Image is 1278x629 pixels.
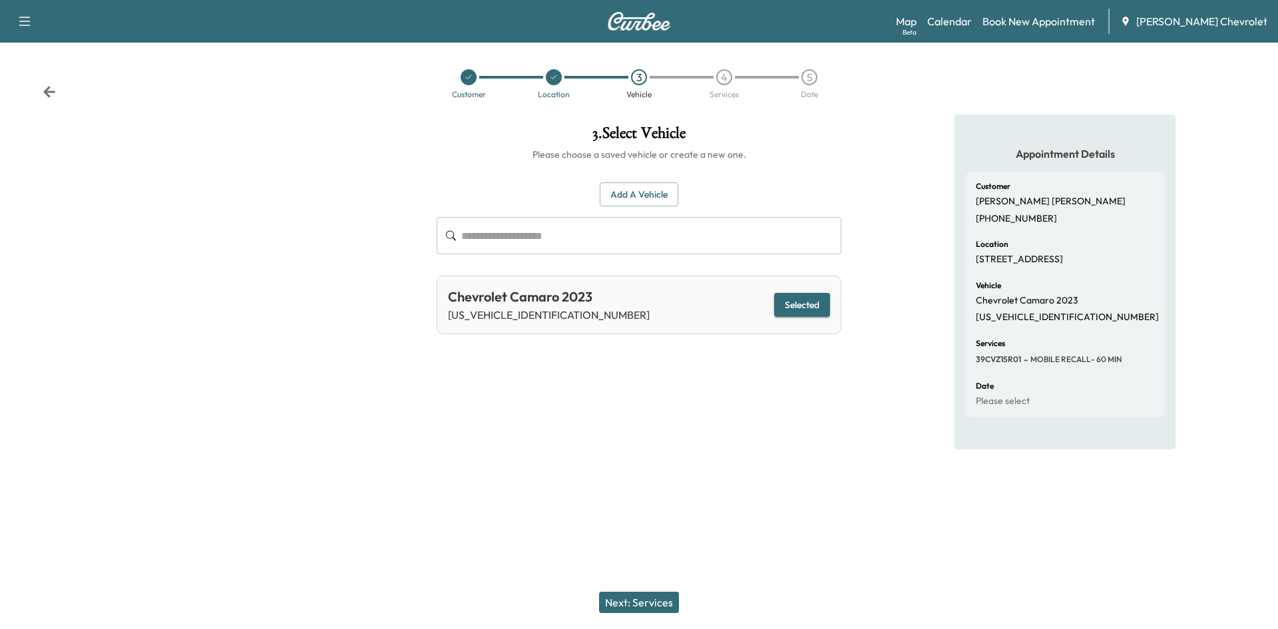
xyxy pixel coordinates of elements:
h6: Date [976,382,994,390]
button: Add a Vehicle [600,182,678,207]
h6: Please choose a saved vehicle or create a new one. [437,148,841,161]
div: Services [710,91,739,99]
p: [PHONE_NUMBER] [976,213,1057,225]
span: [PERSON_NAME] Chevrolet [1136,13,1267,29]
p: [US_VEHICLE_IDENTIFICATION_NUMBER] [976,312,1159,323]
p: [PERSON_NAME] [PERSON_NAME] [976,196,1126,208]
h6: Customer [976,182,1010,190]
div: Customer [452,91,486,99]
a: MapBeta [896,13,917,29]
div: 4 [716,69,732,85]
p: [US_VEHICLE_IDENTIFICATION_NUMBER] [448,307,650,323]
div: 5 [801,69,817,85]
h6: Location [976,240,1008,248]
h1: 3 . Select Vehicle [437,125,841,148]
h6: Vehicle [976,282,1001,290]
div: Chevrolet Camaro 2023 [448,287,650,307]
p: [STREET_ADDRESS] [976,254,1063,266]
h5: Appointment Details [965,146,1165,161]
h6: Services [976,339,1005,347]
div: Beta [903,27,917,37]
button: Next: Services [599,592,679,613]
span: 39CVZ15R01 [976,354,1021,365]
button: Selected [774,293,830,317]
p: Please select [976,395,1030,407]
img: Curbee Logo [607,12,671,31]
span: MOBILE RECALL- 60 MIN [1028,354,1122,365]
div: Date [801,91,818,99]
p: Chevrolet Camaro 2023 [976,295,1078,307]
div: Vehicle [626,91,652,99]
span: - [1021,353,1028,366]
div: Location [538,91,570,99]
a: Book New Appointment [982,13,1095,29]
a: Calendar [927,13,972,29]
div: Back [43,85,56,99]
div: 3 [631,69,647,85]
